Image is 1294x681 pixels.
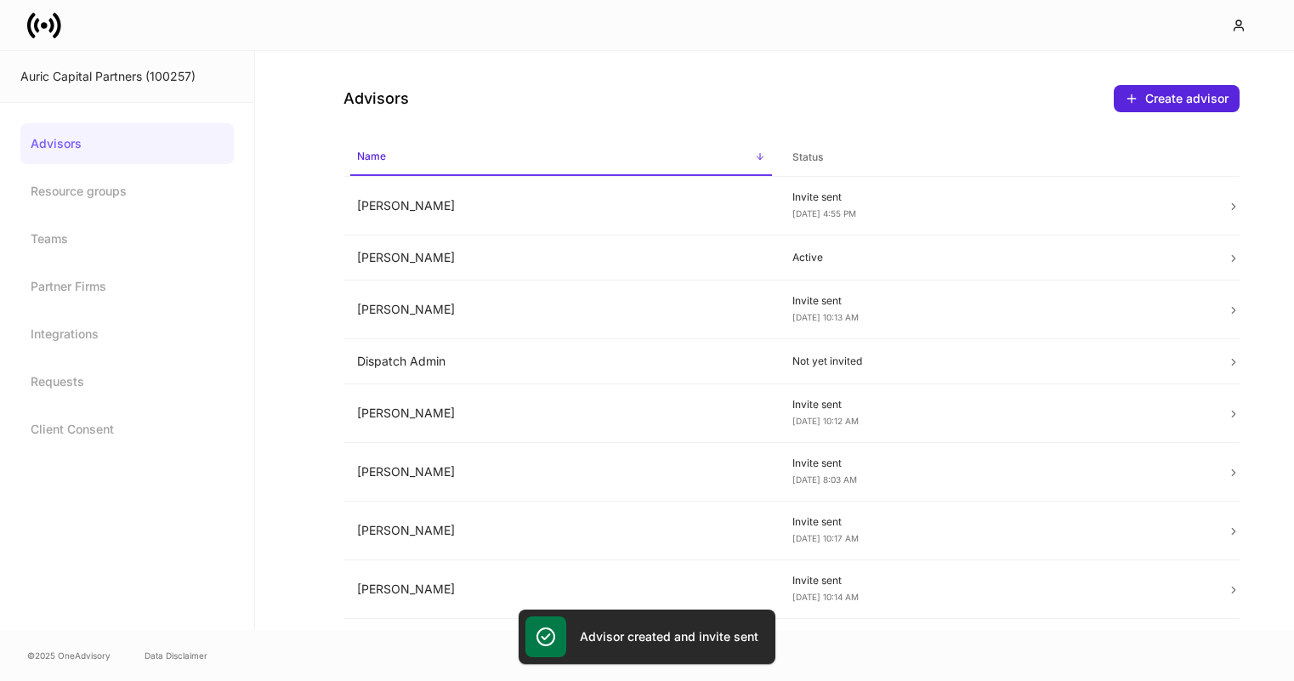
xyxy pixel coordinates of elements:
a: Client Consent [20,409,234,450]
h4: Advisors [343,88,409,109]
td: [PERSON_NAME] [343,619,779,664]
a: Integrations [20,314,234,355]
h5: Advisor created and invite sent [580,628,758,645]
td: [PERSON_NAME] [343,177,779,236]
td: [PERSON_NAME] [343,560,779,619]
a: Requests [20,361,234,402]
span: Name [350,139,772,176]
td: [PERSON_NAME] [343,281,779,339]
span: [DATE] 10:12 AM [792,416,859,426]
p: Not yet invited [792,355,1200,368]
a: Teams [20,218,234,259]
td: [PERSON_NAME] [343,502,779,560]
span: [DATE] 10:13 AM [792,312,859,322]
span: [DATE] 8:03 AM [792,474,857,485]
span: [DATE] 4:55 PM [792,208,856,218]
span: [DATE] 10:17 AM [792,533,859,543]
p: Active [792,251,1200,264]
div: Auric Capital Partners (100257) [20,68,234,85]
a: Advisors [20,123,234,164]
h6: Status [792,149,823,165]
button: Create advisor [1114,85,1240,112]
td: [PERSON_NAME] [343,443,779,502]
p: Invite sent [792,398,1200,411]
h6: Name [357,148,386,164]
p: Invite sent [792,574,1200,587]
span: © 2025 OneAdvisory [27,649,111,662]
div: Create advisor [1145,90,1229,107]
td: Dispatch Admin [343,339,779,384]
td: [PERSON_NAME] [343,236,779,281]
p: Invite sent [792,515,1200,529]
p: Invite sent [792,457,1200,470]
a: Resource groups [20,171,234,212]
span: [DATE] 10:14 AM [792,592,859,602]
a: Partner Firms [20,266,234,307]
p: Invite sent [792,294,1200,308]
p: Invite sent [792,190,1200,204]
a: Data Disclaimer [145,649,207,662]
td: [PERSON_NAME] [343,384,779,443]
span: Status [786,140,1207,175]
